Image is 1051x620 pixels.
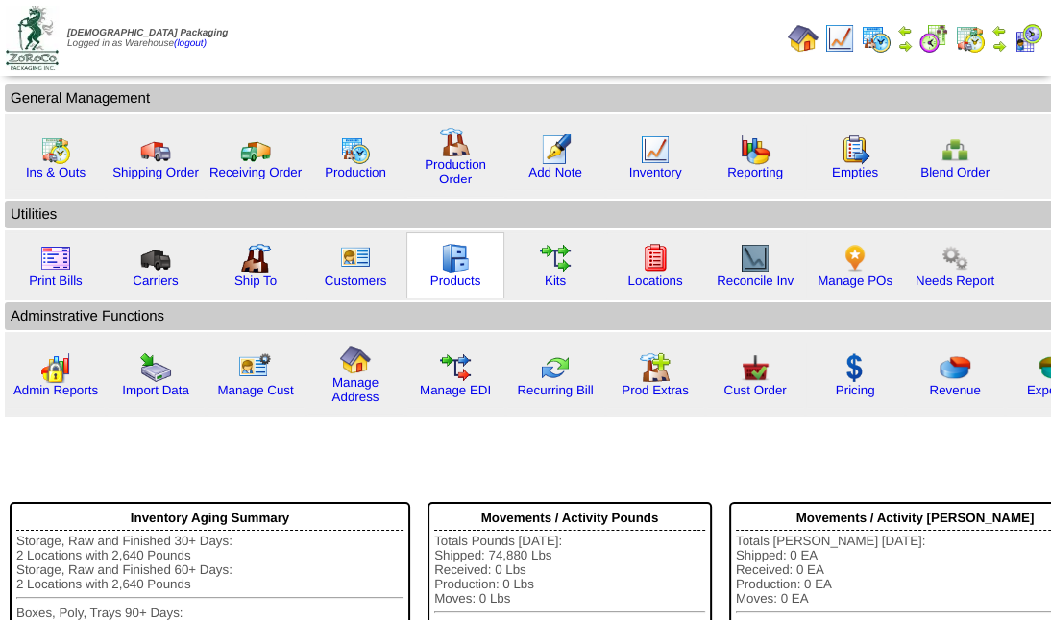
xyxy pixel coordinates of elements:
a: Reconcile Inv [717,274,794,288]
img: arrowright.gif [897,38,913,54]
img: pie_chart.png [940,352,970,383]
a: Blend Order [920,165,990,179]
span: [DEMOGRAPHIC_DATA] Packaging [67,28,228,38]
img: cust_order.png [740,352,770,383]
img: arrowleft.gif [991,23,1007,38]
img: calendarprod.gif [340,134,371,165]
img: home.gif [788,23,819,54]
img: line_graph.gif [640,134,671,165]
img: factory2.gif [240,243,271,274]
img: home.gif [340,345,371,375]
a: Import Data [122,383,189,397]
a: Locations [627,274,682,288]
img: factory.gif [440,127,471,157]
a: Production Order [425,157,486,186]
img: managecust.png [238,352,274,383]
a: Needs Report [916,274,994,288]
a: Revenue [929,383,980,397]
img: truck.gif [140,134,171,165]
img: calendarprod.gif [861,23,892,54]
a: Inventory [629,165,682,179]
a: Manage EDI [420,383,491,397]
img: workflow.png [940,243,970,274]
a: Shipping Order [112,165,199,179]
img: zoroco-logo-small.webp [6,6,59,70]
a: Empties [832,165,878,179]
a: Kits [545,274,566,288]
a: Recurring Bill [517,383,593,397]
img: edi.gif [440,352,471,383]
div: Movements / Activity Pounds [434,506,705,531]
img: truck3.gif [140,243,171,274]
a: Add Note [528,165,582,179]
a: Manage Address [332,375,379,404]
img: arrowright.gif [991,38,1007,54]
a: (logout) [174,38,207,49]
img: cabinet.gif [440,243,471,274]
img: import.gif [140,352,171,383]
a: Manage POs [818,274,892,288]
span: Logged in as Warehouse [67,28,228,49]
img: reconcile.gif [540,352,571,383]
img: graph2.png [40,352,71,383]
img: locations.gif [640,243,671,274]
a: Reporting [727,165,783,179]
img: po.png [840,243,870,274]
img: graph.gif [740,134,770,165]
img: dollar.gif [840,352,870,383]
div: Inventory Aging Summary [16,506,403,531]
img: line_graph2.gif [740,243,770,274]
img: arrowleft.gif [897,23,913,38]
a: Prod Extras [622,383,689,397]
img: truck2.gif [240,134,271,165]
a: Admin Reports [13,383,98,397]
a: Customers [325,274,386,288]
img: prodextras.gif [640,352,671,383]
a: Ins & Outs [26,165,86,179]
img: calendarcustomer.gif [1013,23,1043,54]
img: calendarinout.gif [40,134,71,165]
img: calendarblend.gif [918,23,949,54]
a: Production [325,165,386,179]
img: workflow.gif [540,243,571,274]
img: customers.gif [340,243,371,274]
a: Cust Order [723,383,786,397]
img: calendarinout.gif [955,23,986,54]
img: network.png [940,134,970,165]
img: orders.gif [540,134,571,165]
a: Ship To [234,274,277,288]
img: line_graph.gif [824,23,855,54]
a: Products [430,274,481,288]
a: Print Bills [29,274,83,288]
a: Pricing [836,383,875,397]
a: Carriers [133,274,178,288]
img: invoice2.gif [40,243,71,274]
a: Manage Cust [217,383,293,397]
img: workorder.gif [840,134,870,165]
a: Receiving Order [209,165,302,179]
